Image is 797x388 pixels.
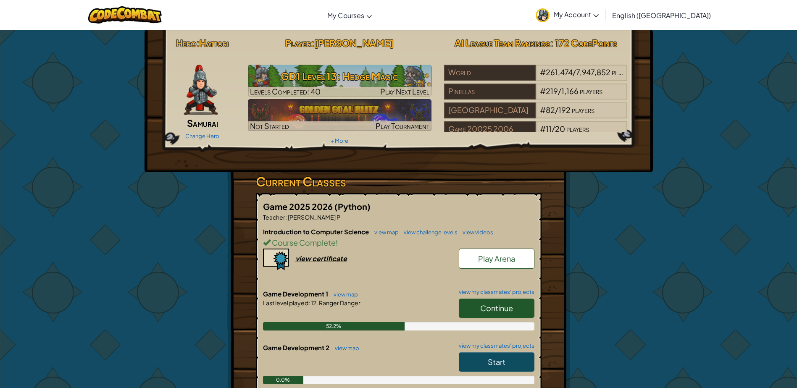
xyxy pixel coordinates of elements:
[248,65,431,97] img: GD1 Level 13: Hedge Magic
[336,238,338,247] span: !
[540,86,546,96] span: #
[250,121,289,131] span: Not Started
[88,6,162,24] img: CodeCombat logo
[612,67,634,77] span: players
[540,67,546,77] span: #
[329,291,358,298] a: view map
[263,322,405,330] div: 52.2%
[444,84,536,100] div: Pinellas
[185,133,219,139] a: Change Hero
[480,303,513,313] span: Continue
[263,376,304,384] div: 0.0%
[256,172,542,191] h3: Current Classes
[187,117,218,129] span: Samurai
[550,37,617,49] span: : 172 CodePoints
[580,86,602,96] span: players
[314,37,394,49] span: [PERSON_NAME]
[546,105,555,115] span: 82
[263,213,285,221] span: Teacher
[478,254,515,263] span: Play Arena
[311,37,314,49] span: :
[561,86,579,96] span: 1,166
[444,102,536,118] div: [GEOGRAPHIC_DATA]
[334,201,371,212] span: (Python)
[531,2,603,28] a: My Account
[248,67,431,86] h3: GD1 Level 13: Hedge Magic
[572,105,594,115] span: players
[248,99,431,131] img: Golden Goal
[558,86,561,96] span: /
[540,124,546,134] span: #
[540,105,546,115] span: #
[196,37,200,49] span: :
[263,299,308,307] span: Last level played
[444,73,628,82] a: World#261,474/7,947,852players
[546,124,552,134] span: 11
[555,105,558,115] span: /
[285,37,311,49] span: Player
[176,37,196,49] span: Hero
[184,65,218,115] img: samurai.pose.png
[331,345,359,351] a: view map
[558,105,571,115] span: 192
[248,99,431,131] a: Not StartedPlay Tournament
[250,87,321,96] span: Levels Completed: 40
[263,254,347,263] a: view certificate
[608,4,715,26] a: English ([GEOGRAPHIC_DATA])
[546,86,558,96] span: 219
[444,129,628,139] a: Game 20025 2006#11/20players
[573,67,576,77] span: /
[444,110,628,120] a: [GEOGRAPHIC_DATA]#82/192players
[612,11,711,20] span: English ([GEOGRAPHIC_DATA])
[546,67,573,77] span: 261,474
[555,124,565,134] span: 20
[263,201,334,212] span: Game 2025 2026
[287,213,340,221] span: [PERSON_NAME] P
[263,343,331,351] span: Game Development 2
[444,92,628,101] a: Pinellas#219/1,166players
[248,65,431,97] a: Play Next Level
[263,290,329,298] span: Game Development 1
[200,37,229,49] span: Hattori
[552,124,555,134] span: /
[576,67,610,77] span: 7,947,852
[444,121,536,137] div: Game 20025 2006
[327,11,364,20] span: My Courses
[566,124,589,134] span: players
[310,299,318,307] span: 12.
[488,357,505,367] span: Start
[323,4,376,26] a: My Courses
[458,229,493,236] a: view videos
[376,121,429,131] span: Play Tournament
[536,8,550,22] img: avatar
[380,87,429,96] span: Play Next Level
[263,249,289,270] img: certificate-icon.png
[271,238,336,247] span: Course Complete
[455,289,534,295] a: view my classmates' projects
[308,299,310,307] span: :
[444,65,536,81] div: World
[370,229,399,236] a: view map
[455,343,534,349] a: view my classmates' projects
[263,228,370,236] span: Introduction to Computer Science
[285,213,287,221] span: :
[318,299,360,307] span: Ranger Danger
[331,137,348,144] a: + More
[400,229,458,236] a: view challenge levels
[455,37,550,49] span: AI League Team Rankings
[295,254,347,263] div: view certificate
[554,10,599,19] span: My Account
